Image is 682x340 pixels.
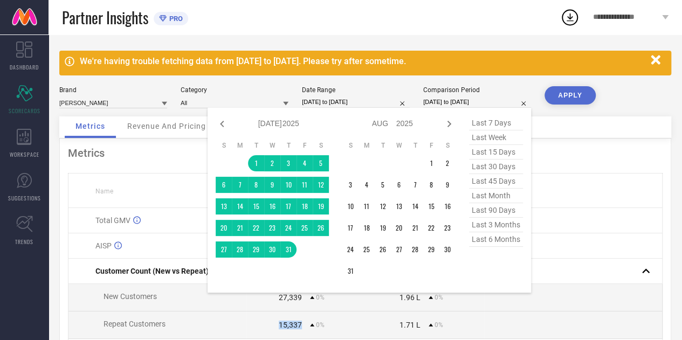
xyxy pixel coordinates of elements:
td: Thu Aug 14 2025 [407,198,423,214]
td: Wed Jul 30 2025 [264,241,280,258]
td: Fri Jul 25 2025 [297,220,313,236]
td: Mon Jul 07 2025 [232,177,248,193]
span: 0% [316,294,325,301]
td: Sun Aug 17 2025 [342,220,359,236]
span: PRO [167,15,183,23]
td: Tue Jul 15 2025 [248,198,264,214]
td: Tue Jul 08 2025 [248,177,264,193]
span: Customer Count (New vs Repeat) [95,267,209,275]
div: Category [181,86,288,94]
td: Sun Aug 31 2025 [342,263,359,279]
td: Thu Aug 07 2025 [407,177,423,193]
th: Friday [423,141,439,150]
td: Fri Aug 29 2025 [423,241,439,258]
th: Monday [359,141,375,150]
td: Wed Jul 16 2025 [264,198,280,214]
td: Sat Jul 05 2025 [313,155,329,171]
th: Tuesday [248,141,264,150]
div: 1.96 L [399,293,421,302]
td: Sun Jul 13 2025 [216,198,232,214]
span: last 90 days [469,203,523,218]
div: Previous month [216,117,229,130]
td: Thu Jul 10 2025 [280,177,297,193]
td: Sat Aug 23 2025 [439,220,456,236]
div: Open download list [560,8,580,27]
td: Mon Aug 18 2025 [359,220,375,236]
div: 15,337 [279,321,302,329]
td: Thu Jul 17 2025 [280,198,297,214]
span: Partner Insights [62,6,148,29]
td: Mon Jul 28 2025 [232,241,248,258]
td: Tue Aug 05 2025 [375,177,391,193]
th: Saturday [439,141,456,150]
span: last 45 days [469,174,523,189]
span: SCORECARDS [9,107,40,115]
td: Tue Aug 26 2025 [375,241,391,258]
th: Wednesday [391,141,407,150]
td: Fri Jul 18 2025 [297,198,313,214]
td: Sat Jul 26 2025 [313,220,329,236]
th: Monday [232,141,248,150]
td: Thu Jul 03 2025 [280,155,297,171]
td: Mon Aug 04 2025 [359,177,375,193]
td: Tue Aug 19 2025 [375,220,391,236]
th: Tuesday [375,141,391,150]
td: Sun Jul 06 2025 [216,177,232,193]
th: Wednesday [264,141,280,150]
span: Metrics [75,122,105,130]
td: Wed Jul 02 2025 [264,155,280,171]
td: Mon Jul 21 2025 [232,220,248,236]
td: Thu Jul 24 2025 [280,220,297,236]
th: Sunday [342,141,359,150]
td: Sun Aug 24 2025 [342,241,359,258]
td: Sun Jul 27 2025 [216,241,232,258]
div: 27,339 [279,293,302,302]
span: 0% [435,321,443,329]
span: SUGGESTIONS [8,194,41,202]
th: Sunday [216,141,232,150]
span: TRENDS [15,238,33,246]
div: Next month [443,117,456,130]
td: Tue Jul 01 2025 [248,155,264,171]
div: Comparison Period [423,86,531,94]
td: Fri Aug 01 2025 [423,155,439,171]
td: Sat Aug 16 2025 [439,198,456,214]
td: Wed Aug 13 2025 [391,198,407,214]
span: last 3 months [469,218,523,232]
span: WORKSPACE [10,150,39,158]
td: Sat Aug 30 2025 [439,241,456,258]
span: Repeat Customers [104,320,166,328]
span: 0% [316,321,325,329]
td: Wed Aug 20 2025 [391,220,407,236]
td: Thu Jul 31 2025 [280,241,297,258]
td: Thu Aug 21 2025 [407,220,423,236]
span: Name [95,188,113,195]
td: Sun Aug 10 2025 [342,198,359,214]
td: Wed Jul 09 2025 [264,177,280,193]
td: Fri Aug 08 2025 [423,177,439,193]
span: 0% [435,294,443,301]
th: Thursday [407,141,423,150]
td: Wed Aug 06 2025 [391,177,407,193]
span: AISP [95,241,112,250]
div: We're having trouble fetching data from [DATE] to [DATE]. Please try after sometime. [80,56,645,66]
td: Sun Aug 03 2025 [342,177,359,193]
td: Wed Aug 27 2025 [391,241,407,258]
span: Revenue And Pricing [127,122,206,130]
td: Sat Jul 12 2025 [313,177,329,193]
td: Mon Jul 14 2025 [232,198,248,214]
div: Brand [59,86,167,94]
td: Sat Aug 02 2025 [439,155,456,171]
input: Select comparison period [423,96,531,108]
input: Select date range [302,96,410,108]
span: New Customers [104,292,157,301]
div: Metrics [68,147,663,159]
td: Wed Jul 23 2025 [264,220,280,236]
span: last 6 months [469,232,523,247]
td: Tue Jul 22 2025 [248,220,264,236]
td: Tue Aug 12 2025 [375,198,391,214]
td: Thu Aug 28 2025 [407,241,423,258]
td: Fri Aug 15 2025 [423,198,439,214]
td: Fri Jul 04 2025 [297,155,313,171]
td: Tue Jul 29 2025 [248,241,264,258]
